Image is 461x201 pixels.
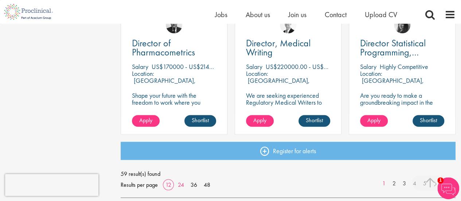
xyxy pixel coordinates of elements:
a: 2 [389,179,399,188]
span: Location: [246,69,268,78]
span: Salary [360,62,376,71]
p: Are you ready to make a groundbreaking impact in the world of biotechnology? Join a growing compa... [360,92,444,134]
a: Upload CV [365,10,397,19]
a: 36 [188,181,200,188]
a: About us [246,10,270,19]
a: 1 [379,179,389,188]
span: 59 result(s) found [121,168,456,179]
a: Register for alerts [121,142,456,160]
a: 48 [201,181,213,188]
span: Apply [253,116,266,124]
p: [GEOGRAPHIC_DATA], [GEOGRAPHIC_DATA] [132,76,196,92]
p: Shape your future with the freedom to work where you thrive! Join our client with this Director p... [132,92,216,120]
p: [GEOGRAPHIC_DATA], [GEOGRAPHIC_DATA] [246,76,310,92]
a: Director Statistical Programming, Oncology [360,39,444,57]
a: 24 [175,181,187,188]
span: Apply [367,116,380,124]
p: US$170000 - US$214900 per annum [152,62,248,71]
a: 12 [163,181,174,188]
span: Director of Pharmacometrics [132,37,195,58]
p: US$220000.00 - US$250000.00 per annum + Highly Competitive Salary [266,62,454,71]
a: Shortlist [298,115,330,127]
span: 1 [437,177,444,183]
a: Apply [360,115,388,127]
a: Shortlist [413,115,444,127]
a: Jobs [215,10,227,19]
p: We are seeking experienced Regulatory Medical Writers to join our client, a dynamic and growing b... [246,92,330,120]
span: Location: [132,69,154,78]
a: 3 [399,179,410,188]
a: Join us [288,10,306,19]
p: [GEOGRAPHIC_DATA], [GEOGRAPHIC_DATA] [360,76,424,92]
span: Results per page [121,179,158,190]
span: Location: [360,69,382,78]
span: Salary [246,62,262,71]
a: Director, Medical Writing [246,39,330,57]
a: Shortlist [184,115,216,127]
img: Jakub Hanas [166,17,182,33]
p: Highly Competitive [380,62,428,71]
img: Chatbot [437,177,459,199]
img: Heidi Hennigan [394,17,410,33]
span: Director Statistical Programming, Oncology [360,37,426,67]
a: 4 [409,179,420,188]
span: Director, Medical Writing [246,37,310,58]
a: Contact [325,10,347,19]
span: Salary [132,62,148,71]
a: Apply [132,115,160,127]
img: George Watson [280,17,296,33]
span: Apply [139,116,152,124]
a: Apply [246,115,274,127]
iframe: reCAPTCHA [5,174,98,196]
a: Director of Pharmacometrics [132,39,216,57]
